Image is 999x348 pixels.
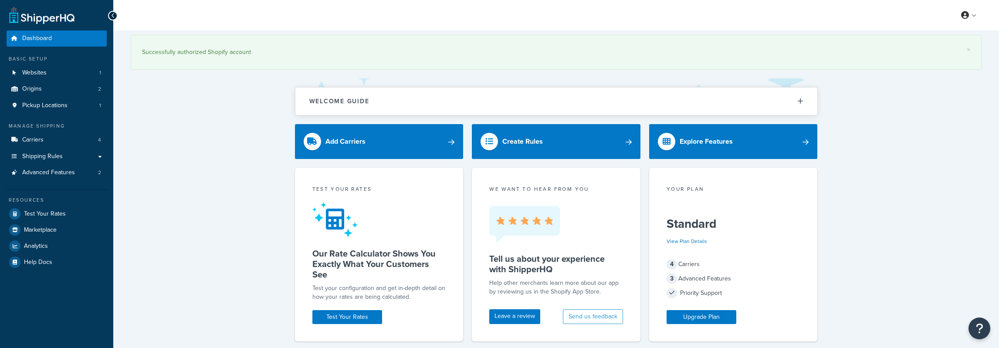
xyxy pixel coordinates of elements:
p: we want to hear from you [489,185,623,193]
a: Origins2 [7,81,107,97]
li: Advanced Features [7,165,107,181]
a: Websites1 [7,65,107,81]
div: Your Plan [667,185,800,195]
a: Marketplace [7,222,107,238]
span: Dashboard [22,35,52,42]
span: Websites [22,69,47,77]
a: Test Your Rates [312,310,382,324]
span: Marketplace [24,226,57,234]
div: Successfully authorized Shopify account [142,46,970,58]
span: Analytics [24,243,48,250]
h5: Tell us about your experience with ShipperHQ [489,253,623,274]
a: Pickup Locations1 [7,98,107,114]
a: Test Your Rates [7,206,107,222]
a: Carriers4 [7,132,107,148]
span: 1 [99,102,101,109]
a: Advanced Features2 [7,165,107,181]
a: Leave a review [489,309,540,324]
div: Test your rates [312,185,446,195]
a: Add Carriers [295,124,464,159]
span: Advanced Features [22,169,75,176]
span: Carriers [22,136,44,144]
span: 4 [667,259,677,270]
div: Explore Features [680,135,733,148]
span: Help Docs [24,259,52,266]
span: Shipping Rules [22,153,63,160]
span: 4 [98,136,101,144]
span: 3 [667,274,677,284]
div: Test your configuration and get in-depth detail on how your rates are being calculated. [312,284,446,301]
button: Open Resource Center [969,318,990,339]
a: Shipping Rules [7,149,107,165]
span: Pickup Locations [22,102,68,109]
div: Advanced Features [667,273,800,285]
div: Carriers [667,258,800,270]
h2: Welcome Guide [309,98,369,105]
a: Create Rules [472,124,640,159]
div: Manage Shipping [7,122,107,130]
div: Add Carriers [325,135,366,148]
li: Carriers [7,132,107,148]
h5: Standard [667,217,800,231]
a: Upgrade Plan [667,310,736,324]
div: Resources [7,196,107,204]
div: Priority Support [667,287,800,299]
li: Websites [7,65,107,81]
a: Analytics [7,238,107,254]
li: Origins [7,81,107,97]
a: × [967,46,970,53]
div: Basic Setup [7,55,107,63]
span: Test Your Rates [24,210,66,218]
a: Dashboard [7,30,107,47]
span: 2 [98,85,101,93]
span: 1 [99,69,101,77]
h5: Our Rate Calculator Shows You Exactly What Your Customers See [312,248,446,280]
p: Help other merchants learn more about our app by reviewing us in the Shopify App Store. [489,279,623,296]
span: Origins [22,85,42,93]
div: Create Rules [502,135,543,148]
a: Help Docs [7,254,107,270]
a: Explore Features [649,124,818,159]
button: Send us feedback [563,309,623,324]
a: View Plan Details [667,237,707,245]
li: Pickup Locations [7,98,107,114]
button: Welcome Guide [295,88,817,115]
span: 2 [98,169,101,176]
